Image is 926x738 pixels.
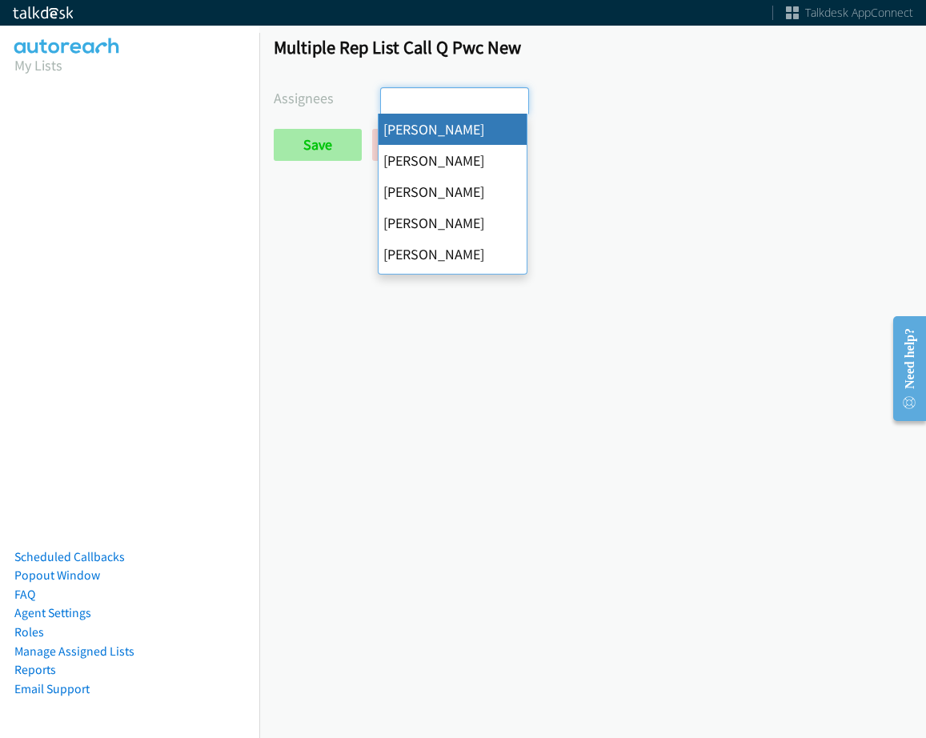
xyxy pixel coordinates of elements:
[14,587,35,602] a: FAQ
[379,114,526,145] li: [PERSON_NAME]
[786,5,913,21] a: Talkdesk AppConnect
[274,36,912,58] h1: Multiple Rep List Call Q Pwc New
[880,305,926,432] iframe: Resource Center
[379,176,526,207] li: [PERSON_NAME]
[14,662,56,677] a: Reports
[14,605,91,620] a: Agent Settings
[274,87,380,109] label: Assignees
[274,129,362,161] input: Save
[14,549,125,564] a: Scheduled Callbacks
[372,129,461,161] a: Back
[379,239,526,270] li: [PERSON_NAME]
[379,270,526,301] li: [PERSON_NAME]
[14,568,100,583] a: Popout Window
[379,145,526,176] li: [PERSON_NAME]
[14,56,62,74] a: My Lists
[14,681,90,696] a: Email Support
[14,624,44,640] a: Roles
[379,207,526,239] li: [PERSON_NAME]
[14,644,134,659] a: Manage Assigned Lists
